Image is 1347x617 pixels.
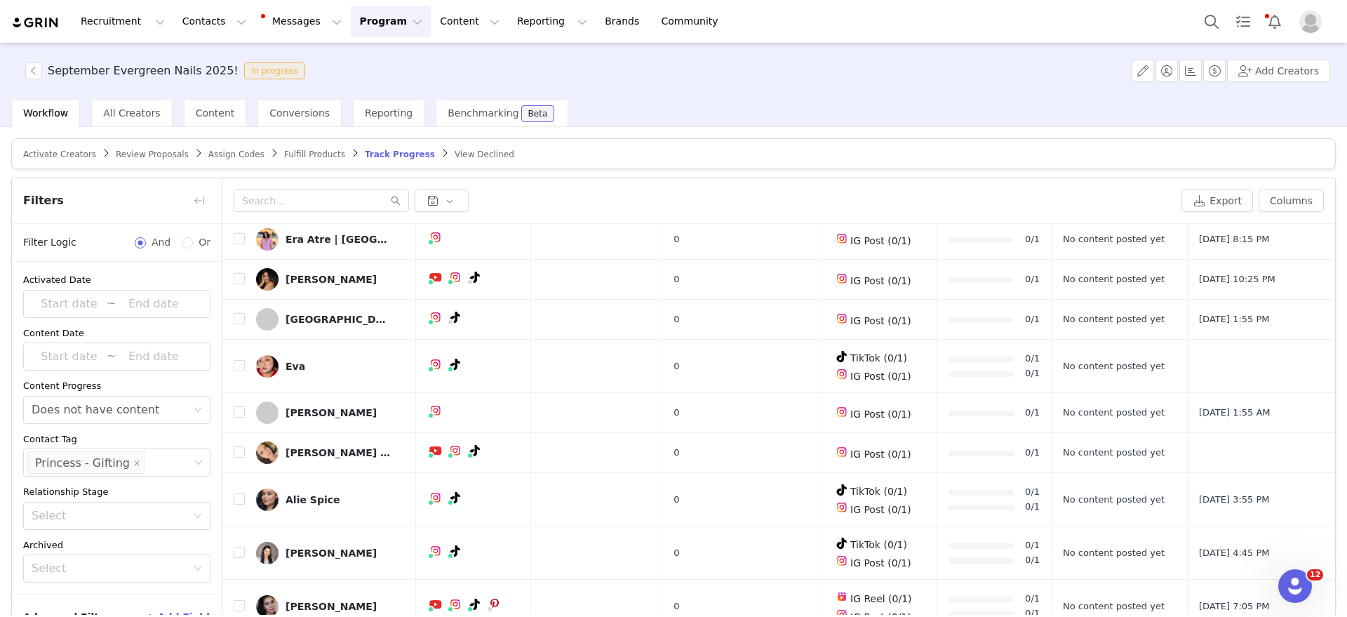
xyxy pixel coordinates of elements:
span: Activate Creators [23,150,96,159]
span: IG Reel (0/1) [850,593,912,604]
a: [PERSON_NAME] [256,542,405,564]
button: Columns [1259,190,1324,212]
a: 0/1 [1025,232,1040,247]
img: instagram.svg [430,545,441,557]
span: TikTok (0/1) [850,352,907,364]
img: instagram.svg [430,359,441,370]
img: instagram.svg [836,406,847,418]
a: Eva [256,355,405,378]
button: Recruitment [72,6,173,37]
a: 0/1 [1025,312,1040,327]
div: No content posted yet [1063,272,1176,286]
div: [PERSON_NAME] [286,601,377,612]
div: [PERSON_NAME] [286,548,377,559]
div: No content posted yet [1063,493,1176,507]
img: instagram.svg [430,232,441,243]
a: 0/1 [1025,592,1040,606]
a: 0/1 [1025,553,1040,568]
img: instagram.svg [836,233,847,244]
img: instagram.svg [450,272,461,283]
span: 0 [673,493,679,507]
div: [PERSON_NAME] [286,407,377,418]
span: Assign Codes [208,150,264,159]
img: instagram.svg [836,502,847,513]
span: 0 [673,312,679,326]
div: Princess - Gifting [35,452,130,475]
span: IG Post (0/1) [850,235,911,246]
i: icon: down [194,512,202,522]
button: Messages [255,6,350,37]
span: Filter Logic [23,235,76,250]
img: b86cbfd6-adcb-4d38-982b-d44a38709051--s.jpg [256,228,279,251]
div: Activated Date [23,273,210,287]
button: Content [431,6,508,37]
div: Select [32,509,187,523]
span: TikTok (0/1) [850,539,907,550]
img: instagram.svg [430,405,441,416]
span: IG Post (0/1) [850,504,911,515]
span: 0 [673,406,679,420]
div: No content posted yet [1063,546,1176,560]
span: Content [196,107,235,119]
img: instagram-reels.svg [836,591,847,602]
span: Or [193,235,210,250]
span: 0 [673,232,679,246]
span: Reporting [365,107,413,119]
a: [PERSON_NAME] [256,268,405,291]
img: instagram.svg [836,313,847,324]
img: instagram.svg [836,273,847,284]
div: No content posted yet [1063,312,1176,326]
img: placeholder-profile.jpg [1299,11,1322,33]
span: Review Proposals [116,150,189,159]
span: IG Post (0/1) [850,409,911,420]
span: Track Progress [365,150,435,159]
img: grin logo [11,16,60,29]
div: Archived [23,538,210,552]
a: Tasks [1228,6,1259,37]
input: Start date [32,295,107,313]
div: No content posted yet [1063,406,1176,420]
div: Content Date [23,326,210,340]
span: Filters [23,192,64,209]
button: Program [351,6,431,37]
div: [PERSON_NAME] ✨ [286,447,391,458]
a: Era Atre | [GEOGRAPHIC_DATA] & DC Influencer [256,228,405,251]
span: All Creators [103,107,160,119]
a: 0/1 [1025,272,1040,287]
span: IG Post (0/1) [850,557,911,569]
span: 12 [1307,569,1323,580]
span: Workflow [23,107,68,119]
span: IG Post (0/1) [850,449,911,460]
div: Era Atre | [GEOGRAPHIC_DATA] & DC Influencer [286,234,391,245]
input: End date [116,295,191,313]
a: [GEOGRAPHIC_DATA] [256,308,405,331]
button: Profile [1291,11,1336,33]
span: 0 [673,546,679,560]
h3: September Evergreen Nails 2025! [48,62,239,79]
img: instagram.svg [430,312,441,323]
button: Notifications [1259,6,1290,37]
span: In progress [244,62,305,79]
button: Contacts [174,6,255,37]
a: 0/1 [1025,366,1040,381]
div: No content posted yet [1063,359,1176,373]
img: instagram.svg [430,492,441,503]
div: Select [32,562,187,576]
img: instagram.svg [836,555,847,566]
div: Contact Tag [23,432,210,446]
div: [PERSON_NAME] [286,274,377,285]
div: Eva [286,361,305,372]
i: icon: search [391,196,401,206]
span: 0 [673,359,679,373]
a: Brands [596,6,652,37]
img: dd054ea9-c1ae-4e54-8274-a71c7afcde70.jpg [256,542,279,564]
button: Search [1196,6,1227,37]
img: instagram.svg [836,369,847,380]
a: 0/1 [1025,352,1040,366]
span: 0 [673,446,679,460]
input: Search... [234,190,409,212]
span: Conversions [269,107,330,119]
button: Add Creators [1227,60,1330,82]
i: icon: down [194,564,202,574]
